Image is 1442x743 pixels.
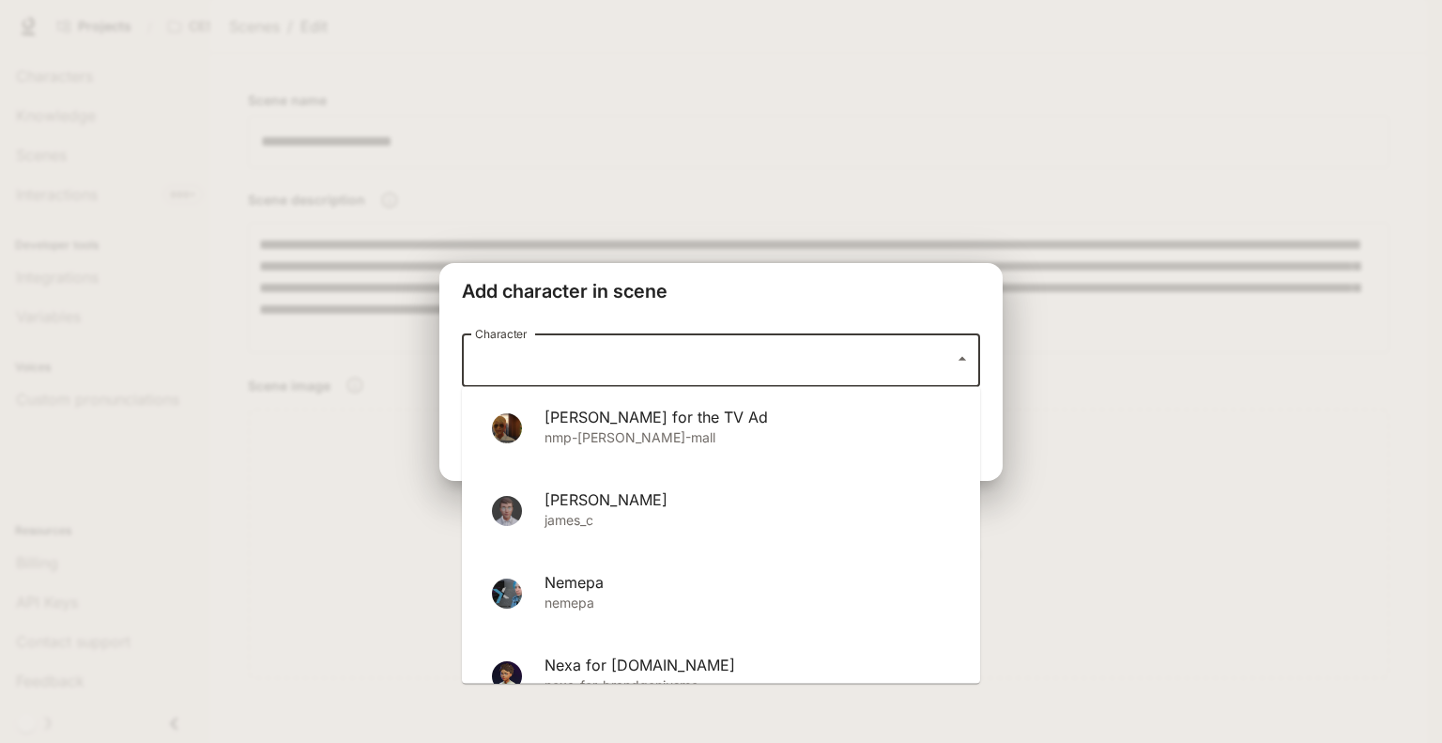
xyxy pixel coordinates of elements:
span: [PERSON_NAME] for the TV Ad [545,406,950,428]
span: Nexa for [DOMAIN_NAME] [545,654,950,676]
p: nmp-[PERSON_NAME]-mall [545,428,950,451]
h2: Add character in scene [439,263,1003,319]
p: james_c [545,511,950,534]
img: Nemepa [492,579,522,609]
img: James C [492,496,522,526]
label: Character [475,326,528,342]
span: Nemepa [545,571,950,594]
p: nexa_for_brandgeniusme [545,676,950,699]
img: Grayson for the TV Ad [492,413,522,443]
button: Close [951,348,974,370]
img: Nexa for BrandGenius.me [492,661,522,691]
span: [PERSON_NAME] [545,488,950,511]
p: nemepa [545,594,950,616]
